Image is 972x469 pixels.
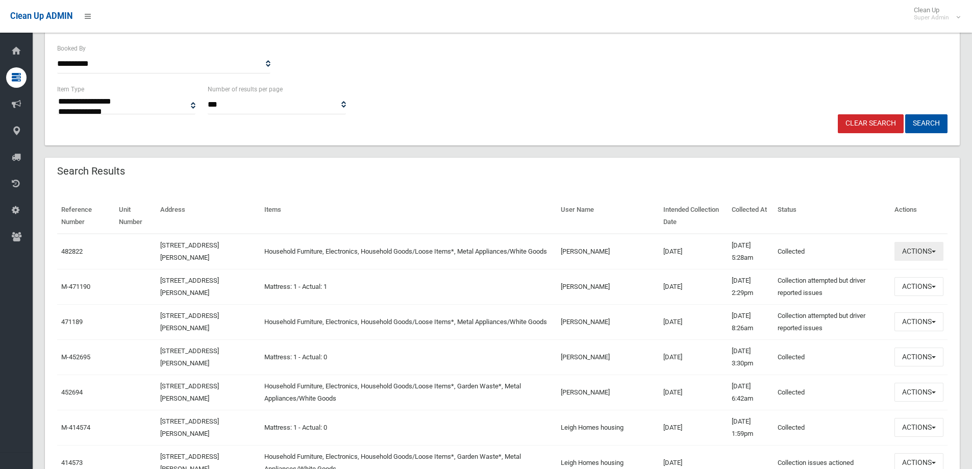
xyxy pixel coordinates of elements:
button: Actions [894,418,943,437]
td: [PERSON_NAME] [557,234,659,269]
label: Booked By [57,43,86,54]
td: Mattress: 1 - Actual: 0 [260,410,557,445]
label: Number of results per page [208,84,283,95]
a: 414573 [61,459,83,466]
td: Household Furniture, Electronics, Household Goods/Loose Items*, Garden Waste*, Metal Appliances/W... [260,375,557,410]
th: Collected At [728,199,774,234]
a: 471189 [61,318,83,326]
button: Actions [894,312,943,331]
td: [DATE] [659,339,728,375]
label: Item Type [57,84,84,95]
td: Collected [774,234,890,269]
button: Actions [894,383,943,402]
button: Actions [894,348,943,366]
td: Leigh Homes housing [557,410,659,445]
td: Household Furniture, Electronics, Household Goods/Loose Items*, Metal Appliances/White Goods [260,304,557,339]
a: M-452695 [61,353,90,361]
td: [DATE] 3:30pm [728,339,774,375]
th: Items [260,199,557,234]
td: [DATE] 8:26am [728,304,774,339]
td: [DATE] [659,375,728,410]
th: Intended Collection Date [659,199,728,234]
span: Clean Up [909,6,959,21]
td: [PERSON_NAME] [557,375,659,410]
th: Actions [890,199,948,234]
a: [STREET_ADDRESS][PERSON_NAME] [160,277,219,297]
a: 452694 [61,388,83,396]
th: Unit Number [115,199,157,234]
td: Household Furniture, Electronics, Household Goods/Loose Items*, Metal Appliances/White Goods [260,234,557,269]
td: [DATE] 2:29pm [728,269,774,304]
th: Reference Number [57,199,115,234]
a: M-414574 [61,424,90,431]
th: Address [156,199,260,234]
button: Actions [894,277,943,296]
td: Collected [774,410,890,445]
a: M-471190 [61,283,90,290]
a: [STREET_ADDRESS][PERSON_NAME] [160,382,219,402]
th: Status [774,199,890,234]
a: 482822 [61,248,83,255]
a: [STREET_ADDRESS][PERSON_NAME] [160,417,219,437]
td: [PERSON_NAME] [557,304,659,339]
td: [DATE] 5:28am [728,234,774,269]
small: Super Admin [914,14,949,21]
span: Clean Up ADMIN [10,11,72,21]
td: [DATE] [659,234,728,269]
td: [DATE] 1:59pm [728,410,774,445]
button: Search [905,114,948,133]
td: Collected [774,339,890,375]
a: [STREET_ADDRESS][PERSON_NAME] [160,241,219,261]
td: [DATE] [659,304,728,339]
td: Mattress: 1 - Actual: 1 [260,269,557,304]
td: [DATE] 6:42am [728,375,774,410]
td: Collection attempted but driver reported issues [774,304,890,339]
th: User Name [557,199,659,234]
a: Clear Search [838,114,904,133]
td: [DATE] [659,410,728,445]
a: [STREET_ADDRESS][PERSON_NAME] [160,312,219,332]
td: [DATE] [659,269,728,304]
td: Collection attempted but driver reported issues [774,269,890,304]
header: Search Results [45,161,137,181]
td: Mattress: 1 - Actual: 0 [260,339,557,375]
button: Actions [894,242,943,261]
td: Collected [774,375,890,410]
a: [STREET_ADDRESS][PERSON_NAME] [160,347,219,367]
td: [PERSON_NAME] [557,269,659,304]
td: [PERSON_NAME] [557,339,659,375]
